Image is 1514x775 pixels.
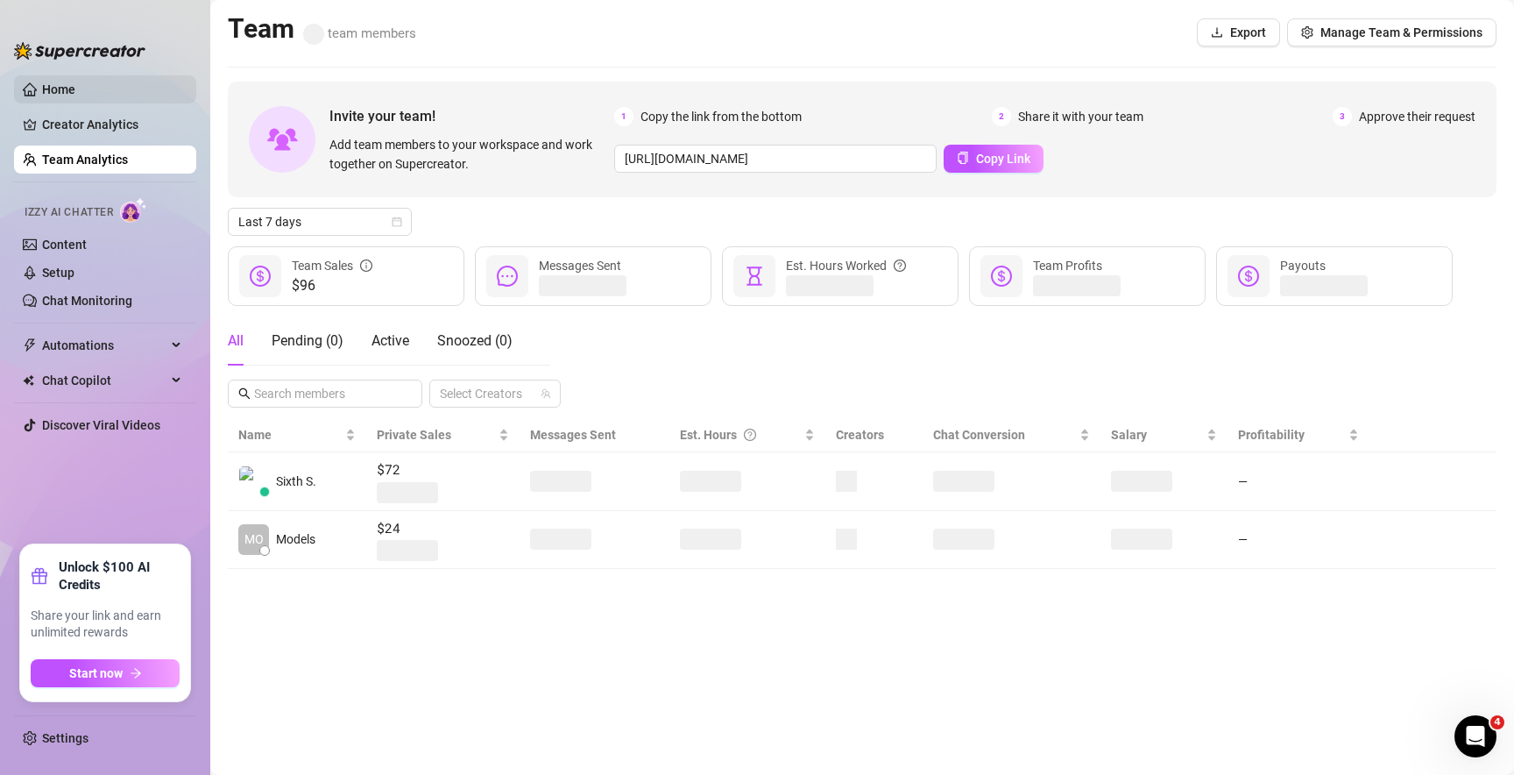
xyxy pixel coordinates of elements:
[1280,259,1326,273] span: Payouts
[276,530,315,549] span: Models
[59,558,180,594] strong: Unlock $100 AI Credits
[377,428,451,442] span: Private Sales
[1238,428,1305,442] span: Profitability
[1333,107,1352,126] span: 3
[42,266,74,280] a: Setup
[1490,715,1504,729] span: 4
[292,256,372,275] div: Team Sales
[25,204,113,221] span: Izzy AI Chatter
[254,384,398,403] input: Search members
[360,256,372,275] span: info-circle
[272,331,343,352] div: Pending ( 0 )
[1211,26,1223,39] span: download
[957,152,969,164] span: copy
[42,418,160,432] a: Discover Viral Videos
[42,331,166,359] span: Automations
[786,256,906,275] div: Est. Hours Worked
[42,238,87,252] a: Content
[825,418,923,452] th: Creators
[42,110,182,139] a: Creator Analytics
[228,418,366,452] th: Name
[31,608,180,642] span: Share your link and earn unlimited rewards
[1230,25,1266,39] span: Export
[1227,511,1370,570] td: —
[228,12,416,46] h2: Team
[239,466,268,495] img: Sixth Sense
[614,107,633,126] span: 1
[377,459,509,480] span: $72
[976,152,1030,166] span: Copy Link
[1320,25,1482,39] span: Manage Team & Permissions
[23,338,37,352] span: thunderbolt
[1287,18,1496,46] button: Manage Team & Permissions
[130,667,142,679] span: arrow-right
[744,266,765,287] span: hourglass
[1238,266,1259,287] span: dollar-circle
[392,217,402,227] span: calendar
[933,428,1025,442] span: Chat Conversion
[42,153,128,167] a: Team Analytics
[42,82,75,96] a: Home
[680,425,801,444] div: Est. Hours
[744,425,756,444] span: question-circle
[303,25,416,41] span: team members
[42,731,88,745] a: Settings
[31,659,180,687] button: Start nowarrow-right
[228,331,244,352] div: All
[31,567,48,585] span: gift
[238,425,342,444] span: Name
[992,107,1011,126] span: 2
[120,197,147,223] img: AI Chatter
[1359,107,1475,126] span: Approve their request
[497,266,518,287] span: message
[69,666,123,680] span: Start now
[276,472,316,491] span: Sixth S.
[244,530,264,549] span: MO
[539,259,621,273] span: Messages Sent
[23,374,34,387] img: Chat Copilot
[14,42,145,60] img: logo-BBDzfeDw.svg
[991,266,1012,287] span: dollar-circle
[238,209,401,235] span: Last 7 days
[377,518,509,539] span: $24
[292,275,372,296] span: $96
[238,387,251,400] span: search
[1111,428,1147,442] span: Salary
[329,135,607,174] span: Add team members to your workspace and work together on Supercreator.
[1227,452,1370,511] td: —
[1301,26,1313,39] span: setting
[371,332,409,349] span: Active
[640,107,802,126] span: Copy the link from the bottom
[1018,107,1143,126] span: Share it with your team
[1033,259,1102,273] span: Team Profits
[437,332,513,349] span: Snoozed ( 0 )
[944,145,1044,173] button: Copy Link
[1197,18,1280,46] button: Export
[541,388,551,399] span: team
[1454,715,1496,757] iframe: Intercom live chat
[250,266,271,287] span: dollar-circle
[894,256,906,275] span: question-circle
[42,366,166,395] span: Chat Copilot
[530,428,616,442] span: Messages Sent
[42,294,132,308] a: Chat Monitoring
[329,105,614,127] span: Invite your team!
